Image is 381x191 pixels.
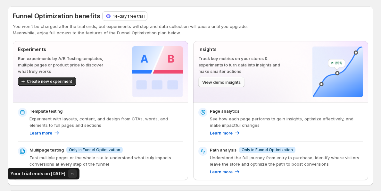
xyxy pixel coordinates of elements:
p: Page analytics [210,108,239,114]
span: Funnel Optimization benefits [13,12,100,20]
h3: Your trial ends on [DATE] [10,170,65,177]
button: View demo insights [198,77,244,87]
span: View demo insights [202,79,241,85]
p: Insights [198,46,292,53]
p: Learn more [29,130,52,136]
p: Path analysis [210,147,236,153]
p: Understand the full journey from entry to purchase, identify where visitors leave the store and o... [210,154,363,167]
p: Multipage testing [29,147,64,153]
p: Template testing [29,108,62,114]
p: You won't be charged after the trial ends, but experiments will stop and data collection will pau... [13,23,368,30]
span: Only in Funnel Optimization [242,147,293,152]
p: 14-day free trial [113,13,145,19]
p: Meanwhile, enjoy full access to the features of the Funnel Optimization plan below. [13,30,368,36]
a: Learn more [29,130,60,136]
img: Insights [312,46,363,97]
img: 14-day free trial [105,13,112,19]
p: Track key metrics on your stores & experiments to turn data into insights and make smarter actions [198,55,292,74]
p: See how each page performs to gain insights, optimize effectively, and make impactful changes [210,116,363,128]
p: Run experiments by A/B Testing templates, multiple pages or product price to discover what truly ... [18,55,112,74]
a: Learn more [210,130,240,136]
span: Only in Funnel Optimization [69,147,120,152]
button: Create new experiment [18,77,76,86]
p: Learn more [210,130,233,136]
span: Create new experiment [27,79,72,84]
p: Learn more [210,169,233,175]
p: Test multiple pages or the whole site to understand what truly impacts conversions at every step ... [29,154,183,167]
p: Experiments [18,46,112,53]
a: Learn more [210,169,240,175]
img: Experiments [132,46,183,97]
p: Experiment with layouts, content, and design from CTAs, words, and elements to full pages and sec... [29,116,183,128]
